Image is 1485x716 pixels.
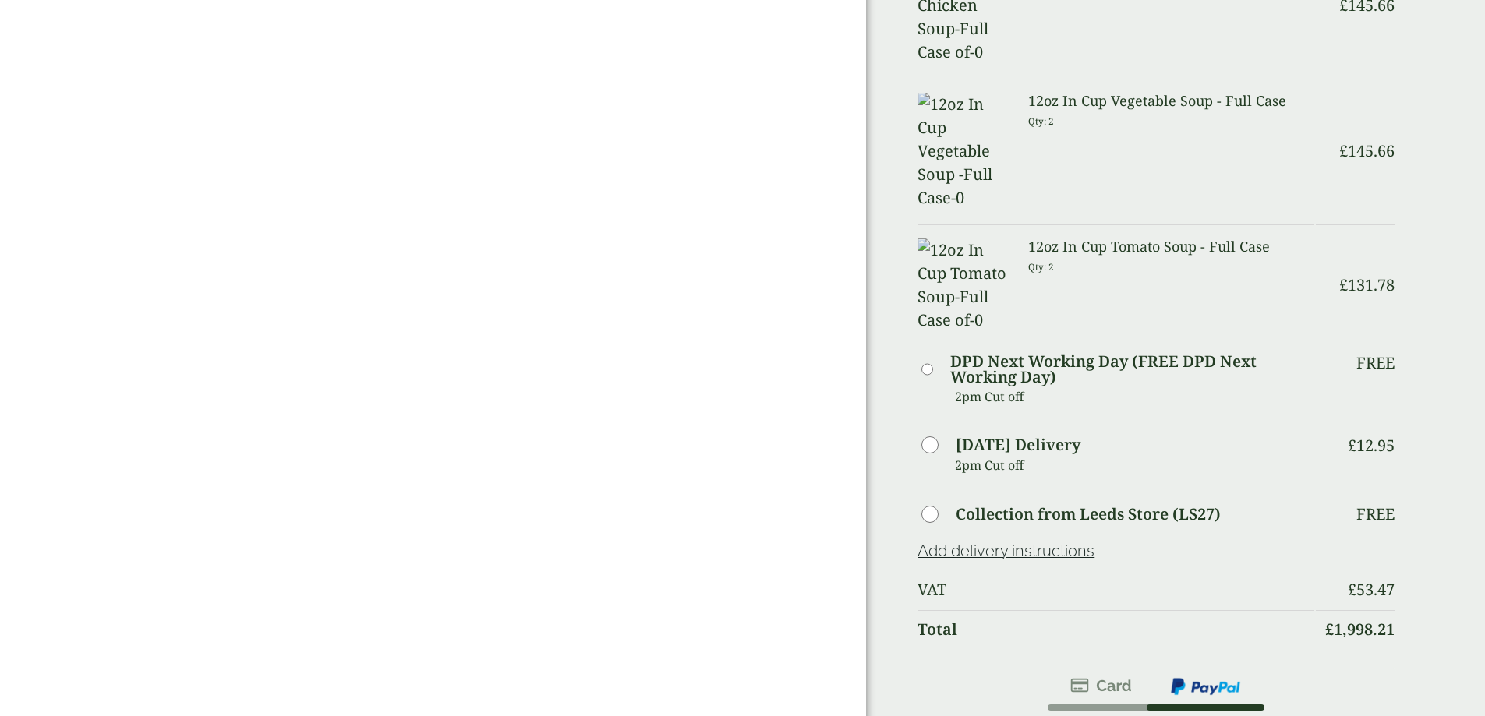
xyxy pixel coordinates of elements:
img: ppcp-gateway.png [1169,676,1242,697]
bdi: 12.95 [1348,435,1395,456]
img: 12oz In Cup Tomato Soup-Full Case of-0 [918,238,1009,332]
label: [DATE] Delivery [956,437,1080,453]
img: stripe.png [1070,676,1132,695]
bdi: 131.78 [1339,274,1395,295]
img: 12oz In Cup Vegetable Soup -Full Case-0 [918,93,1009,210]
h3: 12oz In Cup Vegetable Soup - Full Case [1028,93,1314,110]
span: £ [1339,140,1348,161]
span: £ [1339,274,1348,295]
bdi: 53.47 [1348,579,1395,600]
p: Free [1356,354,1395,372]
th: Total [918,610,1314,648]
a: Add delivery instructions [918,541,1094,560]
p: 2pm Cut off [955,385,1314,408]
bdi: 1,998.21 [1325,619,1395,640]
h3: 12oz In Cup Tomato Soup - Full Case [1028,238,1314,256]
label: Collection from Leeds Store (LS27) [956,506,1221,522]
label: DPD Next Working Day (FREE DPD Next Working Day) [950,354,1314,385]
th: VAT [918,571,1314,608]
span: £ [1348,435,1356,456]
span: £ [1348,579,1356,600]
bdi: 145.66 [1339,140,1395,161]
p: 2pm Cut off [955,453,1314,477]
span: £ [1325,619,1334,640]
small: Qty: 2 [1028,261,1054,273]
p: Free [1356,505,1395,524]
small: Qty: 2 [1028,115,1054,127]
